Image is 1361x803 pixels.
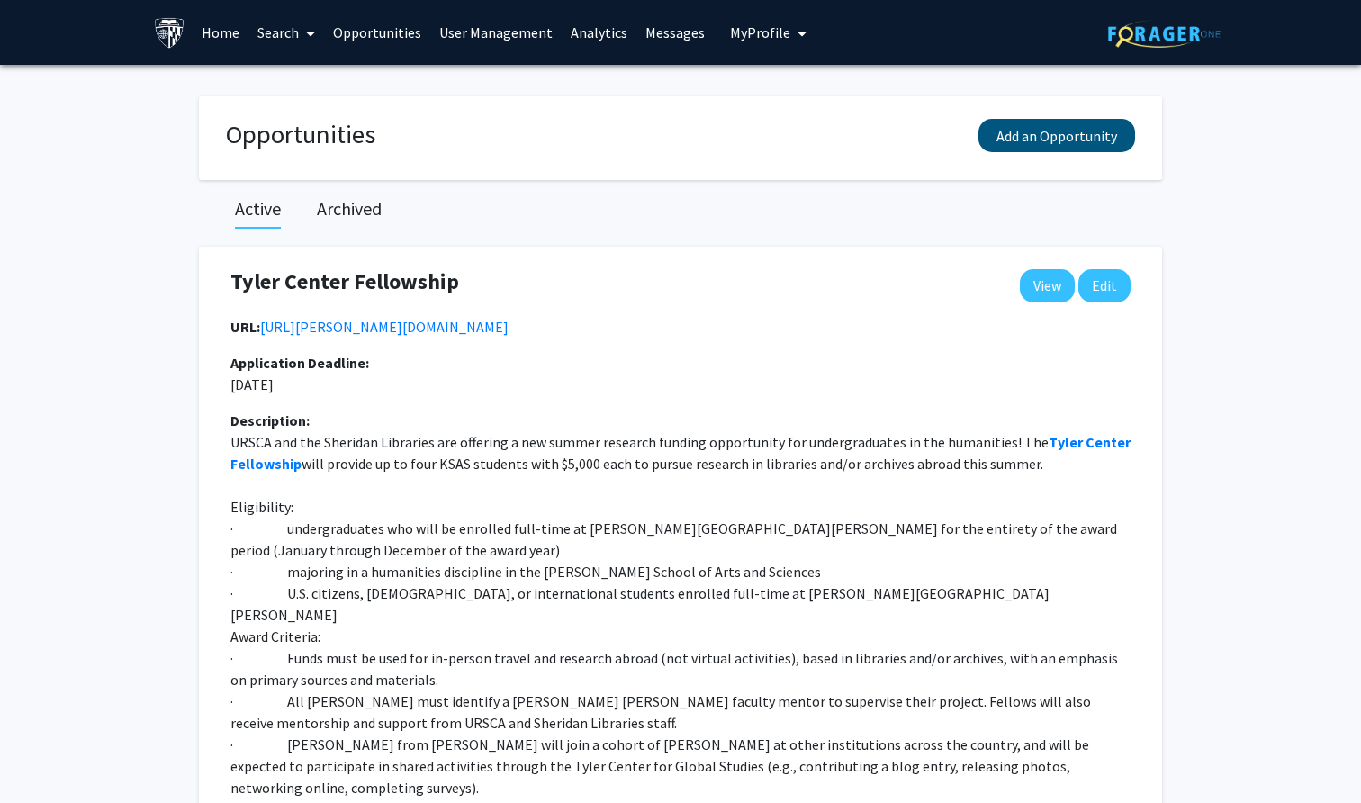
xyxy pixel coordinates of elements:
span: · Funds must be used for in-person travel and research abroad (not virtual activities), based in ... [230,649,1121,689]
a: Analytics [562,1,636,64]
button: Edit [1078,269,1131,302]
span: · All [PERSON_NAME] must identify a [PERSON_NAME] [PERSON_NAME] faculty mentor to supervise their... [230,692,1094,732]
img: ForagerOne Logo [1108,20,1221,48]
a: Opens in a new tab [260,318,509,336]
span: Award Criteria: [230,627,320,645]
h1: Opportunities [226,119,375,150]
span: · majoring in a humanities discipline in the [PERSON_NAME] School of Arts and Sciences [230,563,821,581]
h2: Active [235,198,281,220]
iframe: Chat [14,722,77,789]
span: will provide up to four KSAS students with $5,000 each to pursue research in libraries and/or arc... [302,455,1043,473]
a: Search [248,1,324,64]
a: Opportunities [324,1,430,64]
a: User Management [430,1,562,64]
span: My Profile [730,23,790,41]
span: · U.S. citizens, [DEMOGRAPHIC_DATA], or international students enrolled full-time at [PERSON_NAME... [230,584,1050,624]
button: Add an Opportunity [978,119,1135,152]
b: Application Deadline: [230,354,369,372]
span: · undergraduates who will be enrolled full-time at [PERSON_NAME][GEOGRAPHIC_DATA][PERSON_NAME] fo... [230,519,1120,559]
span: URSCA and the Sheridan Libraries are offering a new summer research funding opportunity for under... [230,433,1049,451]
h4: Tyler Center Fellowship [230,269,459,295]
a: View [1020,269,1075,302]
span: · [PERSON_NAME] from [PERSON_NAME] will join a cohort of [PERSON_NAME] at other institutions acro... [230,735,1092,797]
div: Description: [230,410,1131,431]
a: Messages [636,1,714,64]
p: [DATE] [230,352,590,395]
img: Johns Hopkins University Logo [154,17,185,49]
b: URL: [230,318,260,336]
span: Eligibility: [230,498,293,516]
a: Home [193,1,248,64]
h2: Archived [317,198,382,220]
